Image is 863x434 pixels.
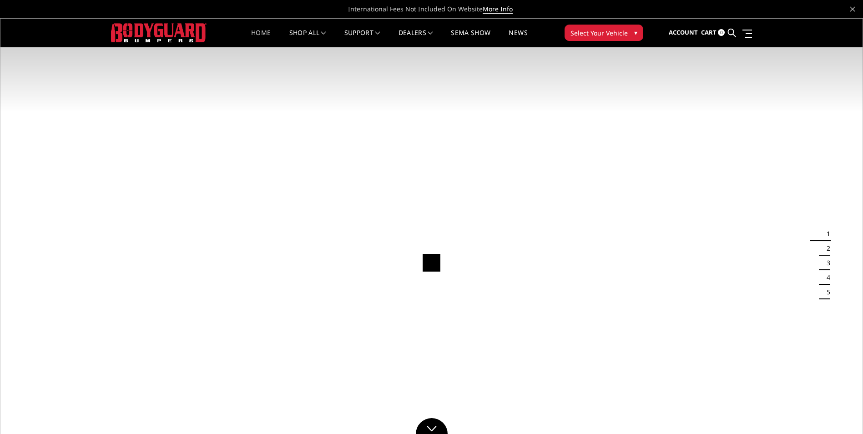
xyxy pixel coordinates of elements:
span: Cart [701,28,717,36]
a: Home [251,30,271,47]
button: Select Your Vehicle [565,25,643,41]
button: 1 of 5 [821,227,830,241]
a: Click to Down [416,418,448,434]
button: 4 of 5 [821,270,830,285]
button: 5 of 5 [821,285,830,299]
a: Dealers [399,30,433,47]
a: News [509,30,527,47]
a: Account [669,20,698,45]
img: BODYGUARD BUMPERS [111,23,207,42]
a: shop all [289,30,326,47]
span: Select Your Vehicle [570,28,628,38]
a: More Info [483,5,513,14]
button: 3 of 5 [821,256,830,270]
a: Support [344,30,380,47]
span: 0 [718,29,725,36]
a: SEMA Show [451,30,490,47]
span: Account [669,28,698,36]
span: ▾ [634,28,637,37]
a: Cart 0 [701,20,725,45]
button: 2 of 5 [821,241,830,256]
